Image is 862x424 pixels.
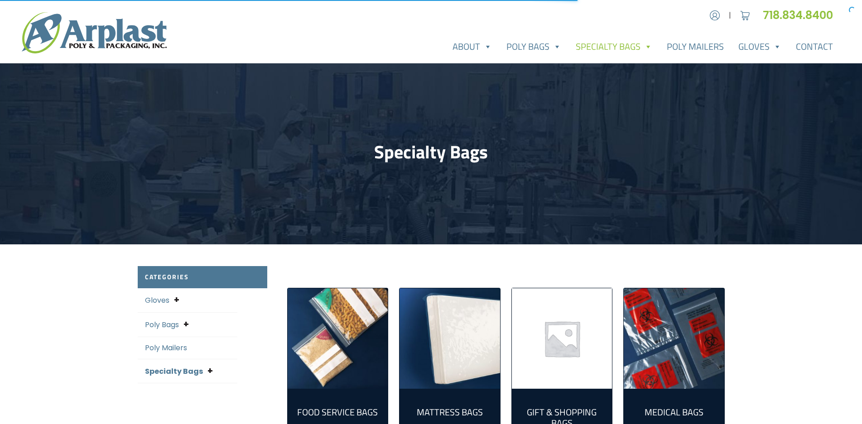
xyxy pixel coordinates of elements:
a: Visit product category Mattress Bags [400,288,500,389]
h1: Specialty Bags [138,141,725,163]
img: Medical Bags [624,288,724,389]
img: Gift & Shopping Bags [512,288,612,389]
a: Contact [789,38,840,56]
h2: Categories [138,266,267,288]
h2: Medical Bags [631,407,717,418]
a: Visit product category Food Service Bags [288,288,388,389]
a: Specialty Bags [145,366,203,376]
a: Specialty Bags [568,38,660,56]
a: Visit product category Gift & Shopping Bags [512,288,612,389]
img: logo [22,12,167,53]
h2: Food Service Bags [295,407,381,418]
img: Food Service Bags [288,288,388,389]
a: About [445,38,499,56]
a: Gloves [731,38,789,56]
a: Poly Mailers [660,38,731,56]
a: 718.834.8400 [763,8,840,23]
a: Poly Mailers [145,343,187,353]
a: Poly Bags [145,319,179,330]
a: Poly Bags [499,38,568,56]
a: Visit product category Medical Bags [624,288,724,389]
span: | [729,10,731,21]
a: Gloves [145,295,169,305]
img: Mattress Bags [400,288,500,389]
h2: Mattress Bags [407,407,493,418]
